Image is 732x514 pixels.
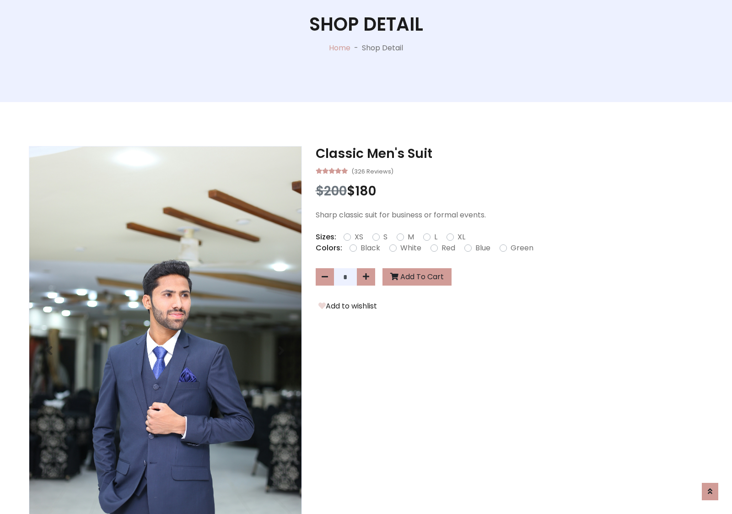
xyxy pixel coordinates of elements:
p: Sharp classic suit for business or formal events. [316,210,703,221]
p: Colors: [316,243,342,254]
p: Sizes: [316,232,336,243]
label: M [408,232,414,243]
label: Green [511,243,533,254]
span: 180 [355,182,376,200]
h3: $ [316,184,703,199]
label: S [383,232,388,243]
label: Blue [475,243,490,254]
button: Add To Cart [382,268,452,286]
h3: Classic Men's Suit [316,146,703,162]
p: Shop Detail [362,43,403,54]
p: - [350,43,362,54]
label: Black [361,243,380,254]
label: L [434,232,437,243]
small: (326 Reviews) [351,165,393,176]
label: White [400,243,421,254]
label: XL [457,232,465,243]
h1: Shop Detail [309,13,423,35]
span: $200 [316,182,347,200]
a: Home [329,43,350,53]
label: Red [441,243,455,254]
label: XS [355,232,363,243]
button: Add to wishlist [316,300,380,312]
